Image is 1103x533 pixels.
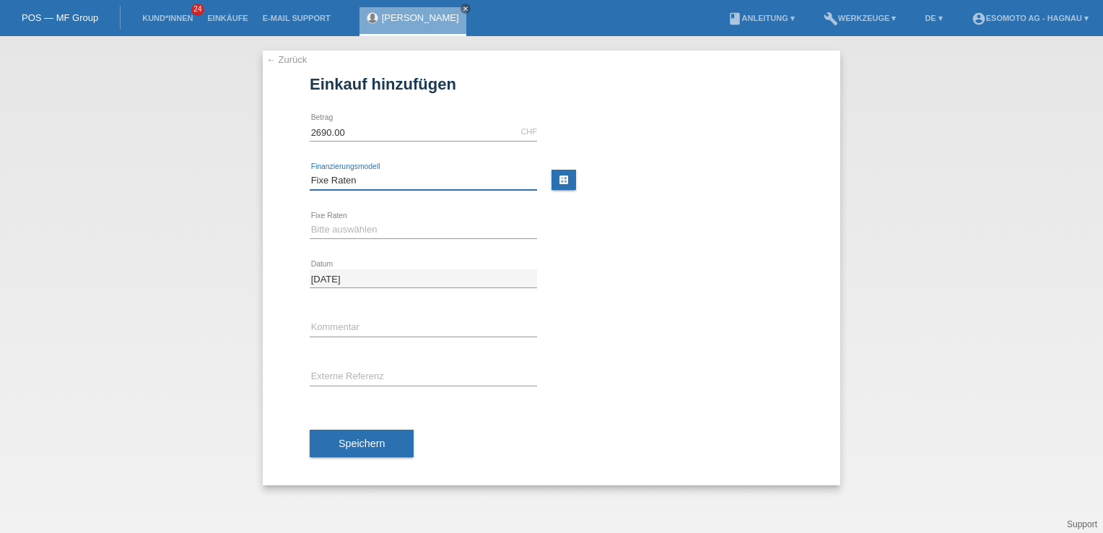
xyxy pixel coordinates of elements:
a: close [461,4,471,14]
a: ← Zurück [266,54,307,65]
i: account_circle [972,12,986,26]
a: account_circleEsomoto AG - Hagnau ▾ [964,14,1096,22]
a: E-Mail Support [256,14,338,22]
h1: Einkauf hinzufügen [310,75,793,93]
button: Speichern [310,430,414,457]
span: Speichern [339,438,385,449]
a: buildWerkzeuge ▾ [816,14,904,22]
a: Kund*innen [135,14,200,22]
div: CHF [520,127,537,136]
a: Support [1067,519,1097,529]
a: bookAnleitung ▾ [720,14,802,22]
a: Einkäufe [200,14,255,22]
i: calculate [558,174,570,186]
i: book [728,12,742,26]
i: build [824,12,838,26]
a: POS — MF Group [22,12,98,23]
a: calculate [551,170,576,190]
span: 24 [191,4,204,16]
a: DE ▾ [917,14,949,22]
i: close [462,5,469,12]
a: [PERSON_NAME] [382,12,459,23]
